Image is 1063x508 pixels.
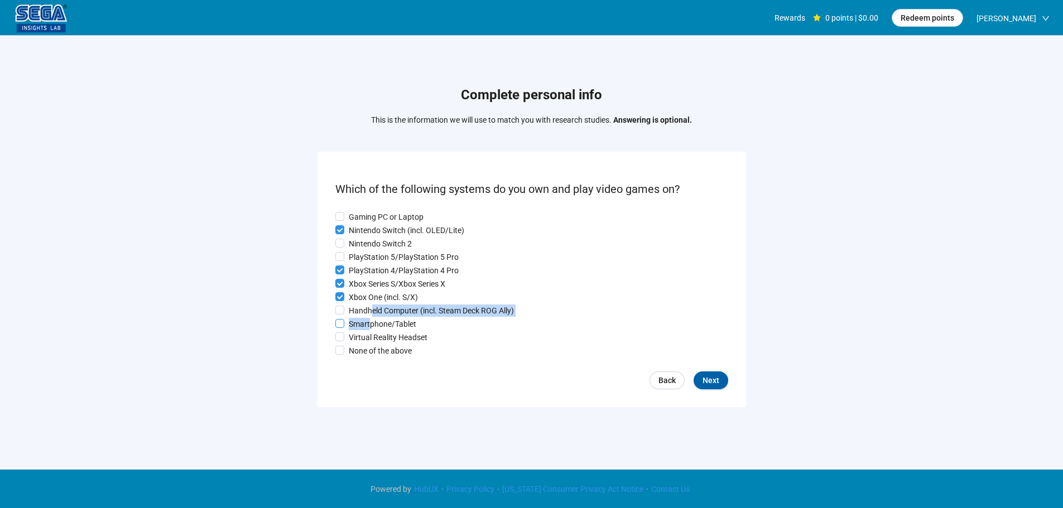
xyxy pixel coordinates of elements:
[694,371,728,389] button: Next
[371,85,692,106] h1: Complete personal info
[411,485,441,494] a: HubUX
[349,304,514,317] p: Handheld Computer (incl. Steam Deck ROG Ally)
[371,114,692,126] p: This is the information we will use to match you with research studies.
[658,374,676,386] span: Back
[813,14,821,22] span: star
[371,485,411,494] span: Powered by
[444,485,497,494] a: Privacy Policy
[349,211,424,223] p: Gaming PC or Laptop
[1042,14,1050,22] span: down
[977,1,1036,36] span: [PERSON_NAME]
[349,251,459,263] p: PlayStation 5/PlayStation 5 Pro
[349,345,412,357] p: None of the above
[703,374,719,386] span: Next
[349,278,445,290] p: Xbox Series S/Xbox Series X
[892,9,963,27] button: Redeem points
[371,483,692,495] div: · · ·
[349,331,427,343] p: Virtual Reality Headset
[349,318,416,330] p: Smartphone/Tablet
[349,264,459,277] p: PlayStation 4/PlayStation 4 Pro
[648,485,692,494] a: Contact Us
[349,224,464,236] p: Nintendo Switch (incl. OLED/Lite)
[901,12,954,24] span: Redeem points
[650,371,685,389] a: Back
[613,115,692,124] strong: Answering is optional.
[349,291,418,303] p: Xbox One (incl. S/X)
[335,181,728,198] p: Which of the following systems do you own and play video games on?
[349,238,412,250] p: Nintendo Switch 2
[499,485,646,494] a: [US_STATE] Consumer Privacy Act Notice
